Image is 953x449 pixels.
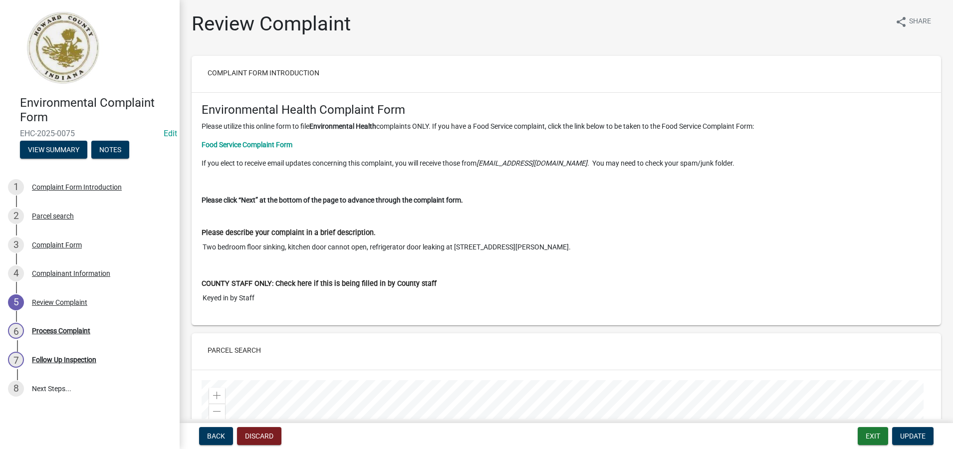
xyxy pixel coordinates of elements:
[91,146,129,154] wm-modal-confirm: Notes
[202,280,437,287] label: COUNTY STAFF ONLY: Check here if this is being filled in by County staff
[32,356,96,363] div: Follow Up Inspection
[900,432,926,440] span: Update
[200,64,327,82] button: Complaint Form Introduction
[164,129,177,138] a: Edit
[8,294,24,310] div: 5
[209,404,225,420] div: Zoom out
[202,158,931,169] p: If you elect to receive email updates concerning this complaint, you will receive those from . Yo...
[8,381,24,397] div: 8
[20,96,172,125] h4: Environmental Complaint Form
[202,229,376,236] label: Please describe your complaint in a brief description.
[192,12,351,36] h1: Review Complaint
[202,103,931,117] h4: Environmental Health Complaint Form
[858,427,888,445] button: Exit
[207,432,225,440] span: Back
[20,129,160,138] span: EHC-2025-0075
[32,213,74,220] div: Parcel search
[20,10,105,85] img: Howard County, Indiana
[202,121,931,132] p: Please utilize this online form to file complaints ONLY. If you have a Food Service complaint, cl...
[32,184,122,191] div: Complaint Form Introduction
[8,237,24,253] div: 3
[8,179,24,195] div: 1
[20,146,87,154] wm-modal-confirm: Summary
[909,16,931,28] span: Share
[887,12,939,31] button: shareShare
[895,16,907,28] i: share
[199,427,233,445] button: Back
[200,341,269,359] button: Parcel search
[164,129,177,138] wm-modal-confirm: Edit Application Number
[91,141,129,159] button: Notes
[32,270,110,277] div: Complainant Information
[209,388,225,404] div: Zoom in
[892,427,934,445] button: Update
[8,352,24,368] div: 7
[8,323,24,339] div: 6
[8,265,24,281] div: 4
[202,141,292,149] a: Food Service Complaint Form
[237,427,281,445] button: Discard
[476,159,587,167] i: [EMAIL_ADDRESS][DOMAIN_NAME]
[309,122,376,130] strong: Environmental Health
[32,299,87,306] div: Review Complaint
[8,208,24,224] div: 2
[32,241,82,248] div: Complaint Form
[32,327,90,334] div: Process Complaint
[202,196,463,204] strong: Please click “Next” at the bottom of the page to advance through the complaint form.
[20,141,87,159] button: View Summary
